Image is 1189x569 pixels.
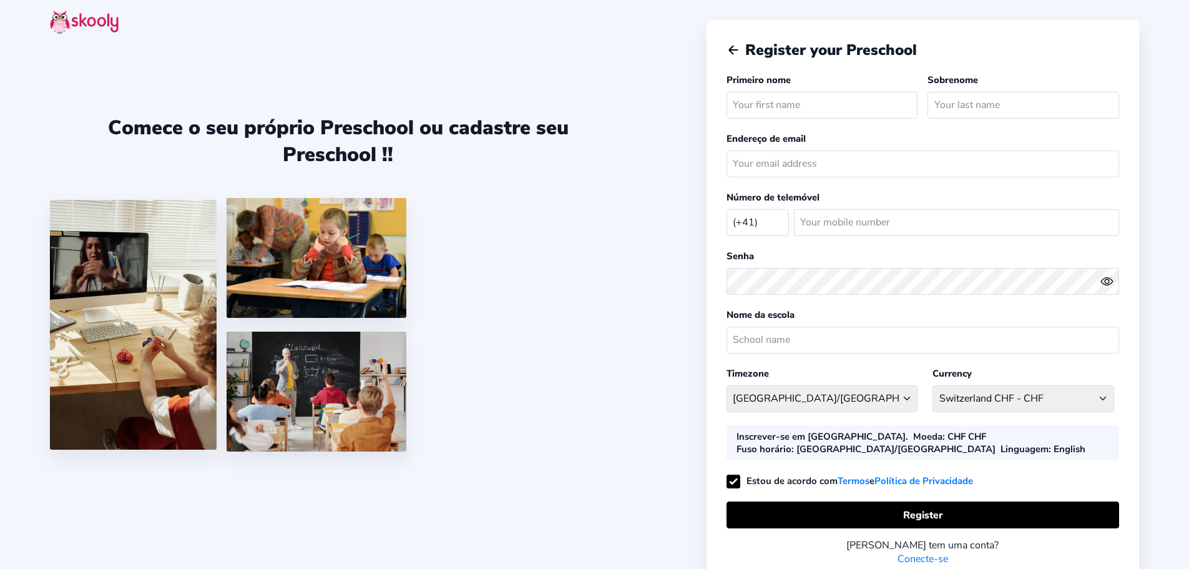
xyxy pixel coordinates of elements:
[727,475,973,487] label: Estou de acordo com e
[727,367,769,380] label: Timezone
[727,502,1119,528] button: Register
[50,200,217,450] img: 1.jpg
[727,92,918,119] input: Your first name
[736,443,996,455] div: : [GEOGRAPHIC_DATA]/[GEOGRAPHIC_DATA]
[913,430,942,443] b: Moeda
[736,430,908,443] div: Inscrever-se em [GEOGRAPHIC_DATA].
[1001,443,1085,455] div: : English
[727,327,1119,354] input: School name
[727,309,795,321] label: Nome da escola
[745,40,917,60] span: Register your Preschool
[1100,275,1113,288] ion-icon: eye outline
[927,74,978,86] label: Sobrenome
[736,443,791,455] b: Fuso horário
[1001,443,1049,455] b: Linguagem
[227,332,406,452] img: 5.png
[838,473,869,489] a: Termos
[50,114,627,168] div: Comece o seu próprio Preschool ou cadastre seu Preschool !!
[727,191,820,204] label: Número de telemóvel
[874,473,973,489] a: Política de Privacidade
[727,132,806,145] label: Endereço de email
[898,552,948,566] a: Conecte-se
[1100,275,1119,288] button: eye outlineeye off outline
[927,92,1119,119] input: Your last name
[727,43,740,57] button: arrow back outline
[932,367,972,380] label: Currency
[727,250,754,262] label: Senha
[727,74,791,86] label: Primeiro nome
[727,151,1119,177] input: Your email address
[227,198,406,318] img: 4.png
[794,209,1119,236] input: Your mobile number
[50,10,119,34] img: skooly-logo.png
[913,430,986,443] div: : CHF CHF
[727,538,1119,552] div: [PERSON_NAME] tem uma conta?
